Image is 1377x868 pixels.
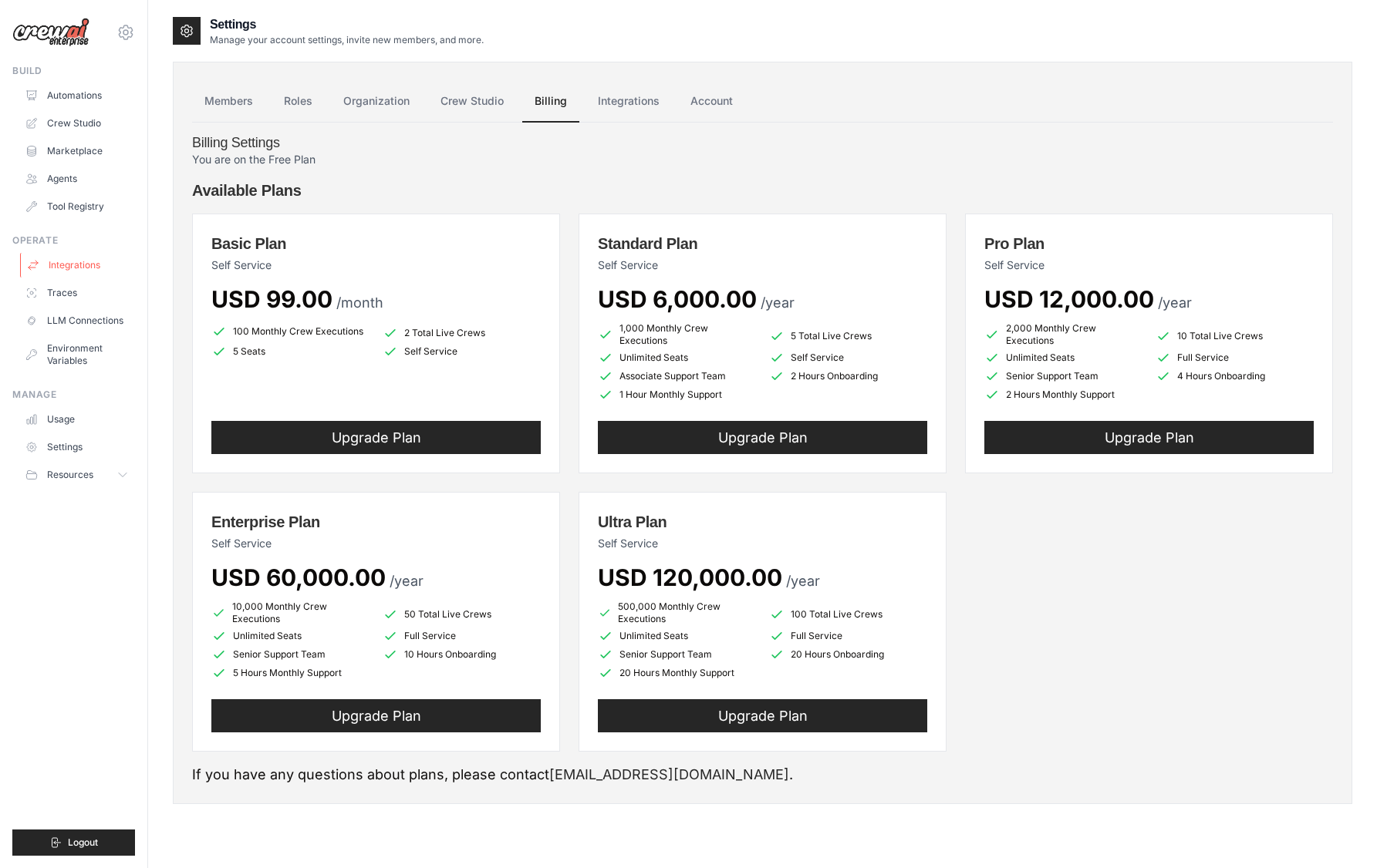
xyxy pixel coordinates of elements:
span: /year [390,573,424,589]
li: Senior Support Team [984,368,1143,384]
a: Automations [19,83,135,108]
a: [EMAIL_ADDRESS][DOMAIN_NAME] [549,766,789,782]
li: 2 Total Live Crews [383,325,542,341]
li: 5 Total Live Crews [769,325,928,347]
li: Self Service [383,344,542,359]
li: 2 Hours Monthly Support [984,387,1143,402]
li: 4 Hours Onboarding [1156,368,1315,384]
span: /year [786,573,820,589]
button: Upgrade Plan [211,699,541,732]
div: Build [12,65,135,77]
a: Members [192,81,265,123]
span: USD 12,000.00 [984,285,1154,313]
span: /month [336,294,383,311]
a: Settings [19,435,135,459]
p: You are on the Free Plan [192,152,1333,167]
span: /year [1158,294,1192,311]
button: Upgrade Plan [211,421,541,454]
span: USD 60,000.00 [211,564,386,591]
span: USD 120,000.00 [598,564,782,591]
a: Crew Studio [19,111,135,136]
li: Unlimited Seats [211,628,370,644]
li: 20 Hours Onboarding [769,647,928,662]
li: Full Service [1156,350,1315,365]
h3: Pro Plan [984,233,1314,254]
a: Integrations [586,81,672,123]
a: Billing [522,81,579,123]
li: 10,000 Monthly Crew Executions [211,601,370,625]
li: 1 Hour Monthly Support [598,387,757,402]
div: Operate [12,234,135,247]
a: Account [678,81,745,123]
li: Unlimited Seats [984,350,1143,365]
h3: Enterprise Plan [211,511,541,533]
a: LLM Connections [19,308,135,333]
span: /year [761,294,795,311]
p: Self Service [984,257,1314,273]
li: Full Service [769,628,928,644]
p: Self Service [598,536,927,551]
li: Unlimited Seats [598,350,757,365]
li: Self Service [769,350,928,365]
a: Environment Variables [19,336,135,373]
span: USD 6,000.00 [598,285,757,313]
a: Agents [19,167,135,191]
img: Logo [12,18,89,47]
h3: Standard Plan [598,233,927,254]
h2: Settings [210,15,484,34]
li: 100 Total Live Crews [769,604,928,625]
span: USD 99.00 [211,285,332,313]
div: Manage [12,389,135,401]
h4: Available Plans [192,180,1333,201]
li: Senior Support Team [598,647,757,662]
p: If you have any questions about plans, please contact . [192,764,1333,785]
p: Self Service [211,257,541,273]
p: Self Service [598,257,927,273]
li: Unlimited Seats [598,628,757,644]
p: Self Service [211,536,541,551]
button: Upgrade Plan [598,699,927,732]
button: Resources [19,463,135,487]
p: Manage your account settings, invite new members, and more. [210,34,484,46]
button: Logout [12,829,135,856]
a: Organization [331,81,422,123]
li: 5 Hours Monthly Support [211,665,370,681]
li: Senior Support Team [211,647,370,662]
li: 10 Total Live Crews [1156,325,1315,347]
li: 10 Hours Onboarding [383,647,542,662]
li: 2 Hours Onboarding [769,368,928,384]
h3: Basic Plan [211,233,541,254]
li: Associate Support Team [598,368,757,384]
span: Logout [68,836,98,849]
a: Tool Registry [19,194,135,219]
a: Crew Studio [428,81,516,123]
li: 50 Total Live Crews [383,604,542,625]
li: 2,000 Monthly Crew Executions [984,322,1143,347]
li: 500,000 Monthly Crew Executions [598,601,757,625]
button: Upgrade Plan [598,421,927,454]
a: Integrations [20,253,137,278]
a: Traces [19,281,135,305]
li: 100 Monthly Crew Executions [211,322,370,341]
h3: Ultra Plan [598,511,927,533]
a: Usage [19,407,135,432]
li: 5 Seats [211,344,370,359]
button: Upgrade Plan [984,421,1314,454]
span: Resources [47,469,93,481]
a: Roles [272,81,325,123]
a: Marketplace [19,139,135,163]
h4: Billing Settings [192,135,1333,152]
li: 20 Hours Monthly Support [598,665,757,681]
li: Full Service [383,628,542,644]
li: 1,000 Monthly Crew Executions [598,322,757,347]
